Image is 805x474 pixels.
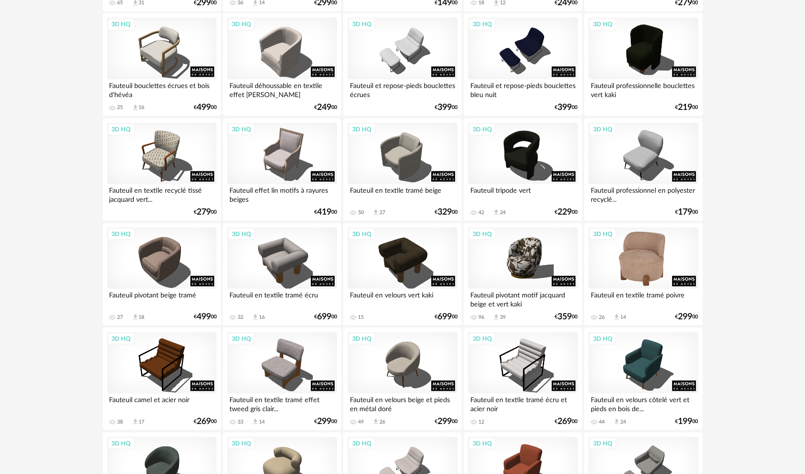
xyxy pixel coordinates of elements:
a: 3D HQ Fauteuil bouclettes écrues et bois d'hévéa 25 Download icon 16 €49900 [103,13,221,116]
div: 3D HQ [228,123,255,136]
div: 96 [478,314,484,321]
span: 229 [558,209,572,216]
span: Download icon [132,314,139,321]
span: 199 [678,418,693,425]
div: € 00 [314,104,337,111]
span: 499 [197,314,211,320]
div: 14 [620,314,626,321]
div: € 00 [194,418,217,425]
div: 24 [620,419,626,425]
div: 26 [379,419,385,425]
div: Fauteuil en textile tramé écru [227,289,337,308]
div: € 00 [676,418,698,425]
div: Fauteuil effet lin motifs à rayures beiges [227,184,337,203]
div: 3D HQ [348,333,376,345]
div: € 00 [555,418,578,425]
div: 14 [259,419,265,425]
div: 27 [379,209,385,216]
div: Fauteuil et repose-pieds bouclettes écrues [348,79,457,99]
span: 359 [558,314,572,320]
span: 269 [197,418,211,425]
span: Download icon [372,418,379,425]
div: 38 [118,419,123,425]
div: Fauteuil en textile recyclé tissé jacquard vert... [107,184,217,203]
div: € 00 [194,314,217,320]
span: 699 [437,314,452,320]
div: 3D HQ [348,123,376,136]
div: Fauteuil bouclettes écrues et bois d'hévéa [107,79,217,99]
div: 3D HQ [348,437,376,450]
div: Fauteuil camel et acier noir [107,394,217,413]
a: 3D HQ Fauteuil en textile tramé écru 32 Download icon 16 €69900 [223,223,341,326]
div: 18 [139,314,145,321]
a: 3D HQ Fauteuil et repose-pieds bouclettes écrues €39900 [343,13,461,116]
a: 3D HQ Fauteuil en textile tramé écru et acier noir 12 €26900 [464,328,582,431]
div: Fauteuil en velours côtelé vert et pieds en bois de... [588,394,698,413]
span: Download icon [372,209,379,216]
span: 249 [317,104,331,111]
div: 3D HQ [468,333,496,345]
div: € 00 [314,314,337,320]
div: Fauteuil en textile tramé beige [348,184,457,203]
div: Fauteuil en textile tramé écru et acier noir [468,394,577,413]
a: 3D HQ Fauteuil en velours beige et pieds en métal doré 49 Download icon 26 €29900 [343,328,461,431]
div: € 00 [555,314,578,320]
a: 3D HQ Fauteuil en textile tramé poivre 26 Download icon 14 €29900 [584,223,702,326]
a: 3D HQ Fauteuil déhoussable en textile effet [PERSON_NAME] €24900 [223,13,341,116]
div: 17 [139,419,145,425]
div: 3D HQ [348,228,376,240]
span: 299 [437,418,452,425]
div: 15 [358,314,364,321]
div: 16 [139,104,145,111]
div: 3D HQ [589,123,616,136]
a: 3D HQ Fauteuil en textile tramé beige 50 Download icon 27 €32900 [343,118,461,221]
div: € 00 [676,104,698,111]
div: Fauteuil professionnelle bouclettes vert kaki [588,79,698,99]
div: 27 [118,314,123,321]
div: 39 [500,314,506,321]
div: 33 [238,419,243,425]
div: 3D HQ [108,18,135,30]
div: 3D HQ [228,18,255,30]
div: 26 [599,314,605,321]
div: 3D HQ [228,333,255,345]
div: 3D HQ [348,18,376,30]
div: € 00 [435,104,457,111]
span: 699 [317,314,331,320]
div: € 00 [314,209,337,216]
div: 3D HQ [468,437,496,450]
div: Fauteuil professionnel en polyester recyclé... [588,184,698,203]
div: € 00 [555,104,578,111]
span: Download icon [252,314,259,321]
a: 3D HQ Fauteuil professionnelle bouclettes vert kaki €21900 [584,13,702,116]
div: € 00 [314,418,337,425]
a: 3D HQ Fauteuil et repose-pieds bouclettes bleu nuit €39900 [464,13,582,116]
div: 3D HQ [228,437,255,450]
span: 299 [317,418,331,425]
div: 3D HQ [108,123,135,136]
div: 3D HQ [589,18,616,30]
div: Fauteuil en textile tramé effet tweed gris clair... [227,394,337,413]
span: Download icon [613,314,620,321]
div: 3D HQ [589,228,616,240]
span: 499 [197,104,211,111]
div: 16 [259,314,265,321]
div: 49 [358,419,364,425]
a: 3D HQ Fauteuil tripode vert 42 Download icon 24 €22900 [464,118,582,221]
div: Fauteuil tripode vert [468,184,577,203]
div: 3D HQ [228,228,255,240]
span: 179 [678,209,693,216]
a: 3D HQ Fauteuil professionnel en polyester recyclé... €17900 [584,118,702,221]
span: 269 [558,418,572,425]
div: 44 [599,419,605,425]
span: Download icon [252,418,259,425]
div: 24 [500,209,506,216]
a: 3D HQ Fauteuil en textile tramé effet tweed gris clair... 33 Download icon 14 €29900 [223,328,341,431]
div: 3D HQ [108,333,135,345]
span: Download icon [613,418,620,425]
div: 50 [358,209,364,216]
div: 42 [478,209,484,216]
div: € 00 [194,104,217,111]
span: 399 [558,104,572,111]
div: 3D HQ [589,437,616,450]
